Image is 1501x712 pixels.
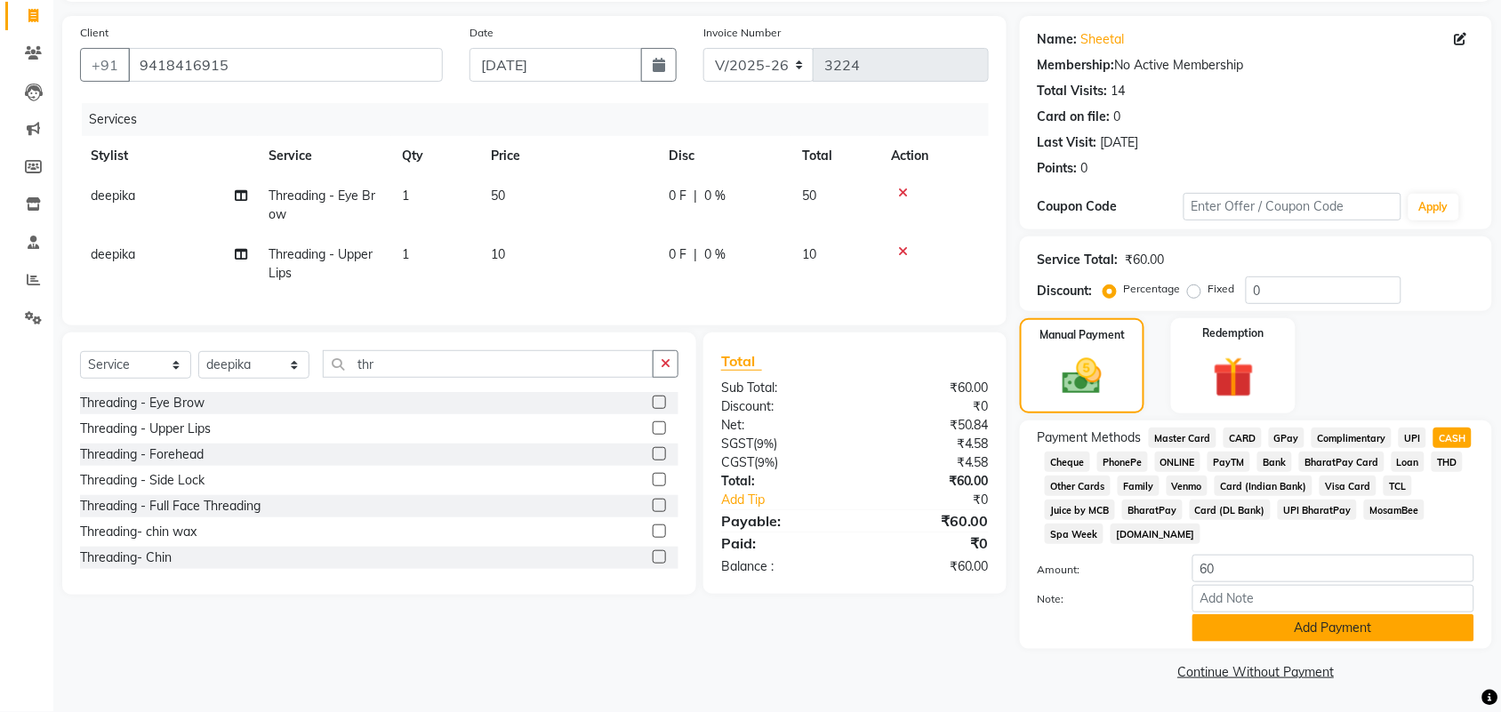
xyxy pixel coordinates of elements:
div: Membership: [1038,56,1115,75]
label: Note: [1024,591,1179,607]
div: Threading - Full Face Threading [80,497,261,516]
label: Client [80,25,108,41]
a: Continue Without Payment [1023,663,1489,682]
input: Enter Offer / Coupon Code [1184,193,1401,220]
span: deepika [91,246,135,262]
span: 50 [802,188,816,204]
span: Total [721,352,762,371]
div: Threading - Upper Lips [80,420,211,438]
th: Stylist [80,136,258,176]
div: Threading - Forehead [80,445,204,464]
span: ONLINE [1155,452,1201,472]
th: Service [258,136,391,176]
div: Points: [1038,159,1078,178]
span: 50 [491,188,505,204]
span: SGST [721,436,753,452]
span: UPI BharatPay [1278,500,1357,520]
span: 10 [491,246,505,262]
span: CARD [1224,428,1262,448]
div: Payable: [708,510,855,532]
span: CGST [721,454,754,470]
a: Sheetal [1081,30,1125,49]
div: Last Visit: [1038,133,1097,152]
label: Amount: [1024,562,1179,578]
div: ₹4.58 [855,435,1002,453]
label: Percentage [1124,281,1181,297]
span: THD [1432,452,1463,472]
label: Date [470,25,494,41]
span: Other Cards [1045,476,1111,496]
th: Qty [391,136,480,176]
div: ₹0 [879,491,1002,509]
div: Threading - Side Lock [80,471,205,490]
span: MosamBee [1364,500,1425,520]
span: BharatPay Card [1299,452,1385,472]
span: CASH [1433,428,1472,448]
button: Apply [1409,194,1459,220]
th: Price [480,136,658,176]
div: Sub Total: [708,379,855,397]
div: ₹60.00 [855,557,1002,576]
img: _cash.svg [1050,354,1114,399]
div: Total Visits: [1038,82,1108,100]
th: Total [791,136,880,176]
label: Manual Payment [1039,327,1125,343]
input: Add Note [1192,585,1474,612]
span: PhonePe [1097,452,1148,472]
span: GPay [1269,428,1305,448]
span: Threading - Upper Lips [269,246,373,281]
img: _gift.svg [1200,352,1267,403]
span: 0 % [704,187,726,205]
span: Venmo [1167,476,1208,496]
span: Juice by MCB [1045,500,1115,520]
span: UPI [1399,428,1426,448]
div: [DATE] [1101,133,1139,152]
span: Visa Card [1320,476,1377,496]
div: Services [82,103,1002,136]
div: ( ) [708,435,855,453]
input: Search by Name/Mobile/Email/Code [128,48,443,82]
span: 9% [758,455,775,469]
span: | [694,245,697,264]
span: | [694,187,697,205]
button: Add Payment [1192,614,1474,642]
div: Net: [708,416,855,435]
span: Family [1118,476,1160,496]
a: Add Tip [708,491,879,509]
div: Total: [708,472,855,491]
span: Master Card [1149,428,1216,448]
div: ₹50.84 [855,416,1002,435]
div: Paid: [708,532,855,554]
span: Card (DL Bank) [1190,500,1272,520]
div: Discount: [1038,282,1093,300]
div: Threading - Eye Brow [80,394,205,412]
div: Threading- chin wax [80,523,197,541]
span: Loan [1392,452,1425,472]
th: Action [880,136,989,176]
span: 1 [402,246,409,262]
div: 14 [1112,82,1126,100]
span: Complimentary [1312,428,1392,448]
div: Card on file: [1038,108,1111,126]
span: 9% [757,436,774,451]
span: 1 [402,188,409,204]
span: deepika [91,188,135,204]
th: Disc [658,136,791,176]
label: Redemption [1203,325,1264,341]
input: Search or Scan [323,350,654,378]
div: ₹0 [855,532,1002,554]
div: ₹60.00 [855,379,1002,397]
span: Payment Methods [1038,428,1142,447]
div: No Active Membership [1038,56,1474,75]
div: Balance : [708,557,855,576]
input: Amount [1192,555,1474,582]
div: ₹0 [855,397,1002,416]
div: ₹60.00 [855,472,1002,491]
div: ₹60.00 [855,510,1002,532]
label: Invoice Number [703,25,781,41]
span: 0 F [669,187,686,205]
span: BharatPay [1122,500,1183,520]
div: Discount: [708,397,855,416]
div: ₹4.58 [855,453,1002,472]
span: 10 [802,246,816,262]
